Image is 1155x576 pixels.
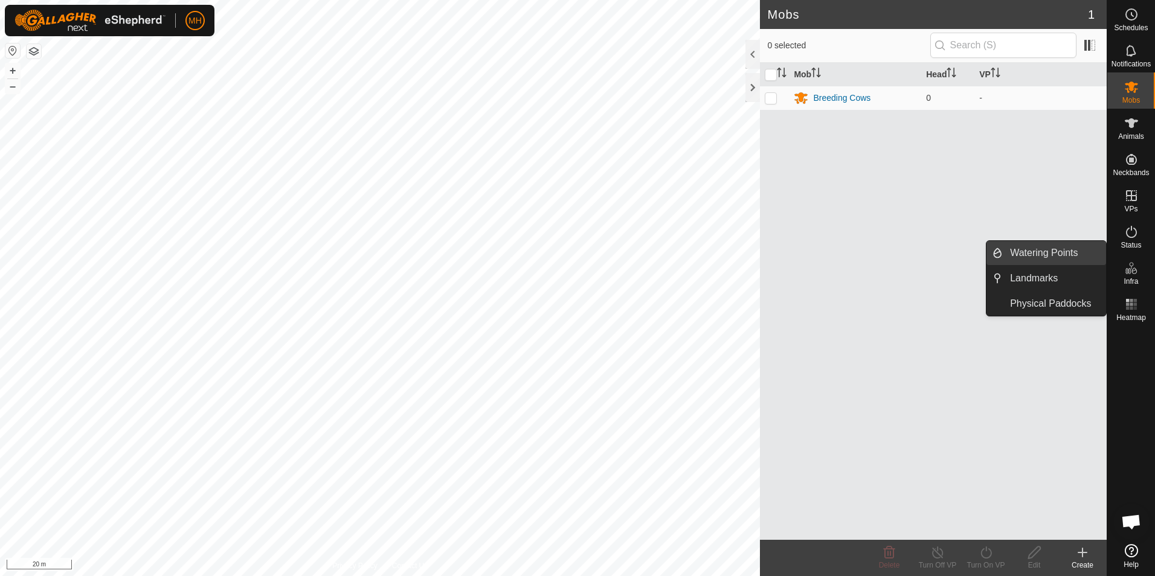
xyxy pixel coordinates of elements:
p-sorticon: Activate to sort [777,69,787,79]
a: Contact Us [392,560,428,571]
li: Landmarks [986,266,1106,290]
span: Mobs [1122,97,1140,104]
a: Help [1107,539,1155,573]
img: Gallagher Logo [14,10,166,31]
th: Mob [789,63,921,86]
span: Delete [879,561,900,569]
button: – [5,79,20,94]
h2: Mobs [767,7,1087,22]
span: Heatmap [1116,314,1146,321]
span: Infra [1124,278,1138,285]
span: Animals [1118,133,1144,140]
p-sorticon: Activate to sort [947,69,956,79]
span: Neckbands [1113,169,1149,176]
button: Map Layers [27,44,41,59]
span: VPs [1124,205,1137,213]
button: Reset Map [5,43,20,58]
span: Help [1124,561,1139,568]
li: Watering Points [986,241,1106,265]
li: Physical Paddocks [986,292,1106,316]
span: 0 [926,93,931,103]
p-sorticon: Activate to sort [991,69,1000,79]
span: MH [188,14,202,27]
span: Status [1121,242,1141,249]
input: Search (S) [930,33,1076,58]
div: Turn On VP [962,560,1010,571]
th: VP [974,63,1107,86]
a: Privacy Policy [332,560,378,571]
div: Open chat [1113,504,1150,540]
span: Schedules [1114,24,1148,31]
a: Physical Paddocks [1003,292,1106,316]
span: 0 selected [767,39,930,52]
span: Landmarks [1010,271,1058,286]
th: Head [921,63,974,86]
div: Breeding Cows [813,92,870,104]
span: Watering Points [1010,246,1078,260]
div: Turn Off VP [913,560,962,571]
div: Edit [1010,560,1058,571]
span: 1 [1088,5,1095,24]
td: - [974,86,1107,110]
span: Notifications [1112,60,1151,68]
button: + [5,63,20,78]
span: Physical Paddocks [1010,296,1091,311]
div: Create [1058,560,1107,571]
a: Watering Points [1003,241,1106,265]
p-sorticon: Activate to sort [811,69,821,79]
a: Landmarks [1003,266,1106,290]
